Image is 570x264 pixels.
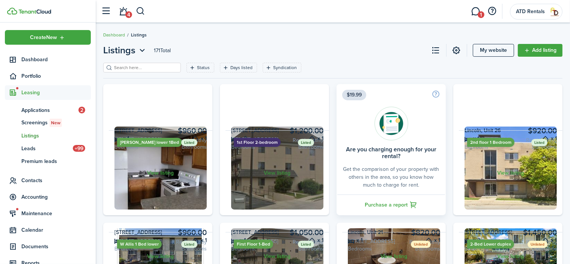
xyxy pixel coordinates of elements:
filter-tag-label: Status [197,64,210,71]
span: Premium leads [21,157,91,165]
a: View listing [459,130,562,215]
card-listing-title: [STREET_ADDRESS] [114,127,207,134]
a: Purchase a report [337,195,446,215]
card-listing-title: Lincoln, Unit 26 [465,127,557,134]
span: 4 [125,11,132,18]
span: Listings [131,32,147,38]
ribbon: 1st Floor 2-bedroom [234,138,281,147]
ribbon: [PERSON_NAME] lower 1Bed [117,138,182,147]
status: Listed [181,139,197,146]
filter-tag: Open filter [186,63,214,72]
filter-tag-label: Syndication [273,64,297,71]
a: Dashboard [103,32,125,38]
status: Unlisted [411,241,431,248]
a: Leads+99 [5,142,91,155]
span: Calendar [21,226,91,234]
span: Accounting [21,193,91,201]
a: View listing [109,130,212,215]
span: Maintenance [21,210,91,217]
ribbon: First Floor 1-Bed [234,240,273,249]
span: Create New [30,35,57,40]
span: Listings [103,44,135,57]
card-description: Get the comparison of your property with others in the area, so you know how much to charge for r... [342,165,440,189]
filter-tag-label: Days listed [230,64,253,71]
a: Messaging [469,2,483,21]
card-listing-title: [STREET_ADDRESS] [231,228,323,236]
span: Applications [21,106,78,114]
card-title: Are you charging enough for your rental? [342,146,440,160]
a: My website [473,44,514,57]
a: Notifications [116,2,131,21]
img: TenantCloud [7,8,17,15]
ribbon: W Allis 1 Bed lower [117,240,162,249]
span: Dashboard [21,56,91,63]
input: Search here... [112,64,178,71]
card-listing-title: [STREET_ADDRESS] [114,228,207,236]
filter-tag: Open filter [220,63,257,72]
span: 1 [478,11,484,18]
span: Portfolio [21,72,91,80]
status: Listed [298,139,314,146]
a: ScreeningsNew [5,116,91,129]
ribbon: 2nd floor 1 Bedroom [467,138,514,147]
ribbon: 2-Bed Lower duplex [467,240,514,249]
button: Open resource center [486,5,499,18]
img: Rentability report avatar [374,107,408,140]
span: New [51,119,60,126]
span: Documents [21,243,91,250]
a: Applications2 [5,104,91,116]
button: Open menu [5,30,91,45]
span: Leasing [21,89,91,97]
a: Add listing [518,44,562,57]
button: Open menu [103,44,147,57]
span: Leads [21,145,73,152]
img: ATD Rentals [549,6,561,18]
card-listing-title: Lincoln, Unit 21 [348,228,440,236]
a: Dashboard [5,52,91,67]
filter-tag: Open filter [263,63,301,72]
a: Premium leads [5,155,91,167]
span: Contacts [21,177,91,184]
status: Listed [181,241,197,248]
a: View listing [226,130,329,215]
span: $19.99 [342,90,366,100]
button: Listings [103,44,147,57]
button: Open sidebar [99,4,113,18]
header-page-total: 171 Total [154,47,171,54]
status: Unlisted [528,241,547,248]
status: Listed [298,241,314,248]
span: +99 [73,145,85,152]
img: TenantCloud [18,9,51,14]
span: ATD Rentals [516,9,546,14]
button: Search [136,5,145,18]
span: Screenings [21,119,91,127]
status: Listed [531,139,547,146]
card-listing-title: [STREET_ADDRESS] [231,127,323,134]
a: Listings [5,129,91,142]
span: 2 [78,107,85,113]
card-listing-title: [STREET_ADDRESS] [465,228,557,236]
span: Listings [21,132,91,140]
